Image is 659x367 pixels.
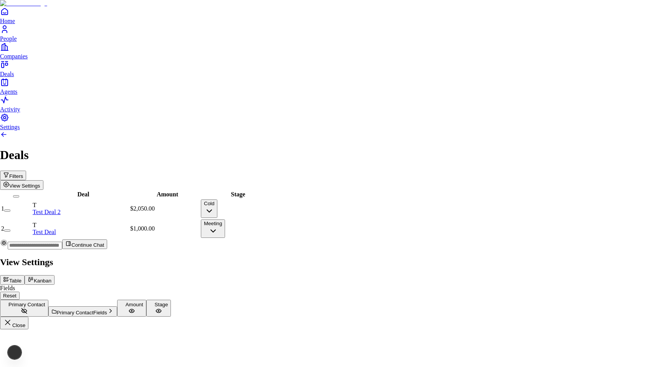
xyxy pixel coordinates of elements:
[126,302,143,307] span: Amount
[48,306,117,317] button: Primary ContactFields
[12,322,25,328] span: Close
[146,300,171,317] button: Stage
[25,275,55,285] button: Kanban
[57,310,107,316] span: Primary Contact Fields
[155,302,168,307] span: Stage
[117,300,146,317] button: Amount
[8,302,45,307] span: Primary Contact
